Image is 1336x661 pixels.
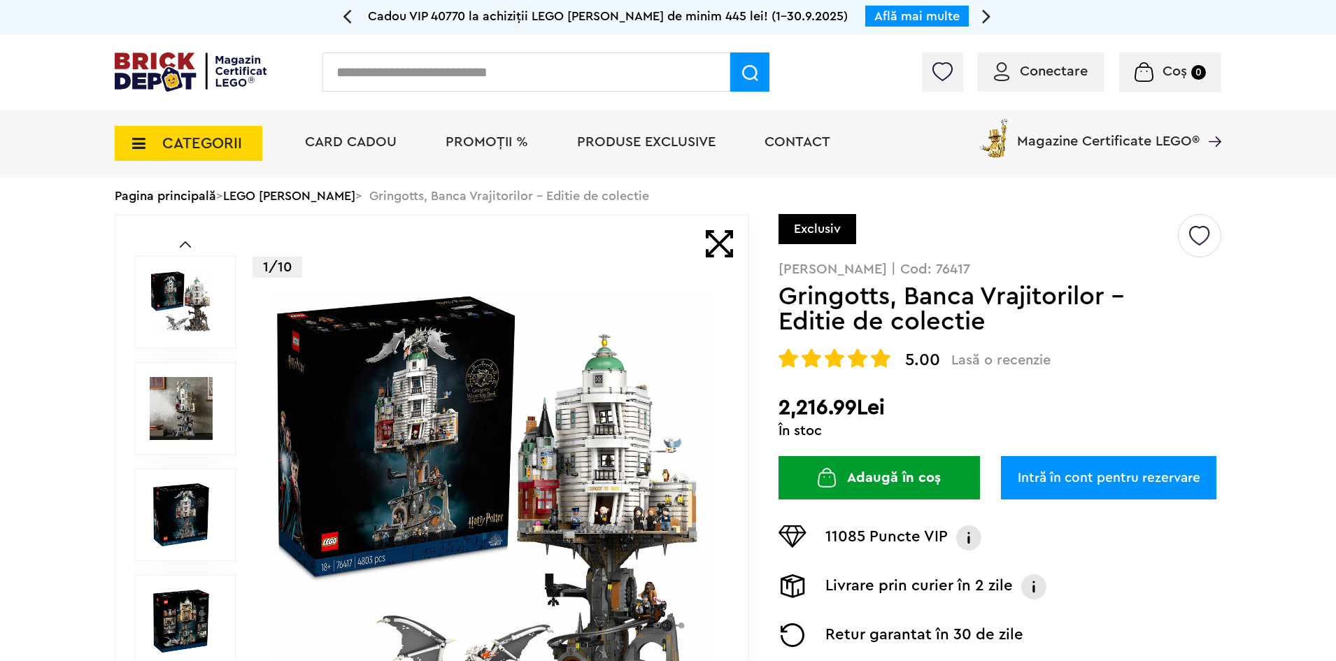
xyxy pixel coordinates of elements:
span: Coș [1163,64,1187,78]
p: 1/10 [253,257,302,278]
img: Evaluare cu stele [779,348,798,368]
span: Magazine Certificate LEGO® [1017,116,1200,148]
span: 5.00 [905,352,940,369]
a: PROMOȚII % [446,135,528,149]
button: Adaugă în coș [779,456,980,499]
a: Prev [180,241,191,248]
div: În stoc [779,424,1221,438]
a: Intră în cont pentru rezervare [1001,456,1216,499]
img: Evaluare cu stele [871,348,890,368]
img: Seturi Lego Gringotts, Banca Vrajitorilor - Editie de colectie [150,590,213,653]
a: Pagina principală [115,190,216,202]
img: Puncte VIP [779,525,806,548]
img: Gringotts, Banca Vrajitorilor - Editie de colectie [150,377,213,440]
span: Lasă o recenzie [951,352,1051,369]
a: Card Cadou [305,135,397,149]
a: Află mai multe [874,10,960,22]
div: Exclusiv [779,214,856,244]
span: CATEGORII [162,136,242,151]
p: Livrare prin curier în 2 zile [825,574,1013,599]
img: Info VIP [955,525,983,550]
img: Evaluare cu stele [802,348,821,368]
img: Gringotts, Banca Vrajitorilor - Editie de colectie LEGO 76417 [150,483,213,546]
h1: Gringotts, Banca Vrajitorilor - Editie de colectie [779,284,1176,334]
p: Retur garantat în 30 de zile [825,623,1023,647]
small: 0 [1191,65,1206,80]
img: Gringotts, Banca Vrajitorilor - Editie de colectie [150,271,213,334]
span: Cadou VIP 40770 la achiziții LEGO [PERSON_NAME] de minim 445 lei! (1-30.9.2025) [368,10,848,22]
p: 11085 Puncte VIP [825,525,948,550]
a: LEGO [PERSON_NAME] [223,190,355,202]
a: Contact [765,135,830,149]
img: Livrare [779,574,806,598]
img: Info livrare prin curier [1020,574,1048,599]
a: Conectare [994,64,1088,78]
h2: 2,216.99Lei [779,395,1221,420]
p: [PERSON_NAME] | Cod: 76417 [779,262,1221,276]
span: Conectare [1020,64,1088,78]
a: Produse exclusive [577,135,716,149]
img: Returnare [779,623,806,647]
img: Evaluare cu stele [848,348,867,368]
img: Evaluare cu stele [825,348,844,368]
div: > > Gringotts, Banca Vrajitorilor - Editie de colectie [115,178,1221,214]
a: Magazine Certificate LEGO® [1200,116,1221,130]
